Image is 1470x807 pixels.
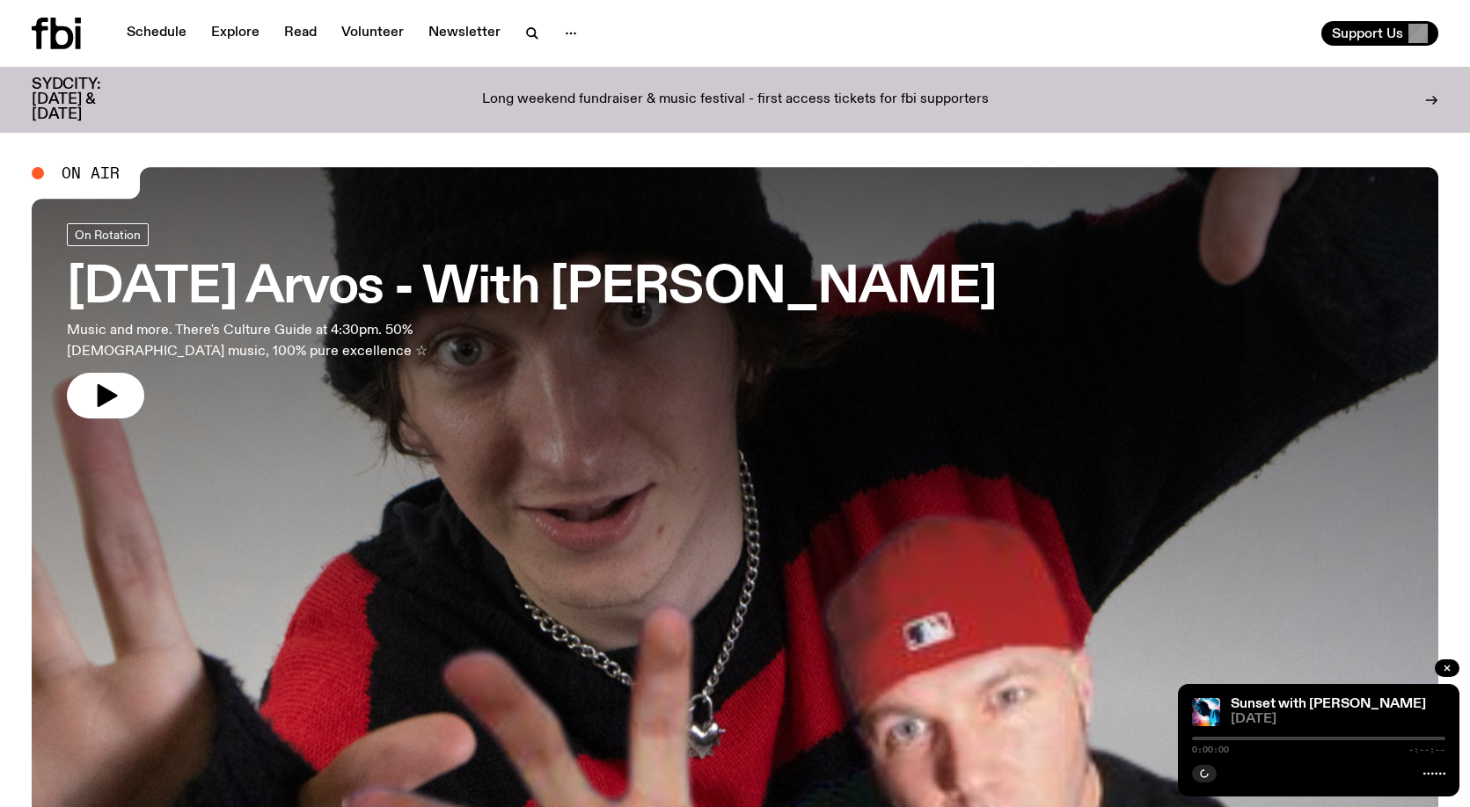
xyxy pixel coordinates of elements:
[1231,713,1445,726] span: [DATE]
[67,320,517,362] p: Music and more. There's Culture Guide at 4:30pm. 50% [DEMOGRAPHIC_DATA] music, 100% pure excellen...
[1332,25,1403,41] span: Support Us
[67,264,997,313] h3: [DATE] Arvos - With [PERSON_NAME]
[32,77,144,122] h3: SYDCITY: [DATE] & [DATE]
[482,92,989,108] p: Long weekend fundraiser & music festival - first access tickets for fbi supporters
[1192,698,1220,726] img: Simon Caldwell stands side on, looking downwards. He has headphones on. Behind him is a brightly ...
[1408,745,1445,754] span: -:--:--
[67,223,997,418] a: [DATE] Arvos - With [PERSON_NAME]Music and more. There's Culture Guide at 4:30pm. 50% [DEMOGRAPHI...
[75,228,141,241] span: On Rotation
[1231,697,1426,711] a: Sunset with [PERSON_NAME]
[1321,21,1438,46] button: Support Us
[418,21,511,46] a: Newsletter
[201,21,270,46] a: Explore
[62,165,120,181] span: On Air
[331,21,414,46] a: Volunteer
[274,21,327,46] a: Read
[67,223,149,246] a: On Rotation
[116,21,197,46] a: Schedule
[1192,745,1229,754] span: 0:00:00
